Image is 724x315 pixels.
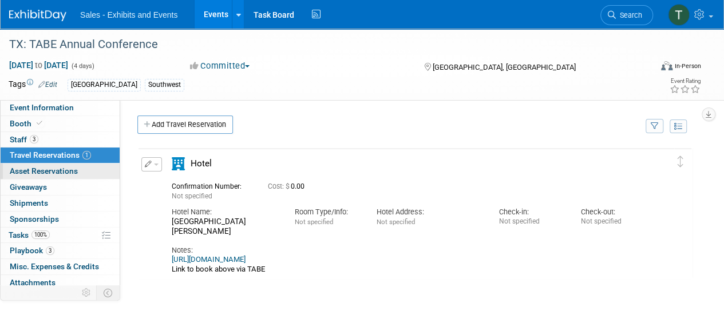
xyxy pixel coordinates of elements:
div: [GEOGRAPHIC_DATA] [68,79,141,91]
a: Playbook3 [1,243,120,258]
span: Asset Reservations [10,166,78,176]
a: Booth [1,116,120,131]
td: Personalize Event Tab Strip [77,285,97,300]
img: Format-Inperson.png [661,61,672,70]
span: 1 [82,151,91,160]
span: Giveaways [10,182,47,192]
span: Hotel [191,158,212,169]
div: Check-in: [499,207,564,217]
a: Tasks100% [1,228,120,243]
span: Booth [10,119,45,128]
div: Not specified [581,217,646,226]
i: Booth reservation complete [37,120,42,126]
span: Search [616,11,642,19]
i: Hotel [172,157,185,170]
a: Edit [38,81,57,89]
img: Treyton Stender [668,4,690,26]
a: Staff3 [1,132,120,147]
span: Not specified [376,218,414,226]
span: (4 days) [70,62,94,70]
span: 3 [30,135,38,143]
span: Staff [10,135,38,144]
span: Not specified [295,218,333,226]
span: Travel Reservations [10,150,91,160]
a: Giveaways [1,180,120,195]
i: Click and drag to move item [678,156,683,168]
div: Room Type/Info: [295,207,359,217]
a: Asset Reservations [1,164,120,179]
span: [GEOGRAPHIC_DATA], [GEOGRAPHIC_DATA] [432,63,575,71]
div: Hotel Name: [172,207,278,217]
a: Attachments [1,275,120,290]
div: TX: TABE Annual Conference [5,34,642,55]
span: to [33,61,44,70]
div: Confirmation Number: [172,179,251,191]
div: [GEOGRAPHIC_DATA][PERSON_NAME] [172,217,278,237]
a: Sponsorships [1,212,120,227]
span: Misc. Expenses & Credits [10,262,99,271]
span: Shipments [10,198,48,208]
td: Toggle Event Tabs [97,285,120,300]
div: Check-out: [581,207,646,217]
img: ExhibitDay [9,10,66,21]
a: Travel Reservations1 [1,147,120,163]
div: Not specified [499,217,564,226]
span: 3 [46,246,54,255]
div: In-Person [674,62,701,70]
span: Tasks [9,230,50,240]
div: Event Rating [670,78,701,84]
i: Filter by Traveler [651,123,659,130]
a: Add Travel Reservation [137,115,233,134]
a: Event Information [1,100,120,115]
button: Committed [186,60,254,72]
span: Sponsorships [10,214,59,224]
span: 0.00 [268,182,309,190]
td: Tags [9,78,57,91]
span: Cost: $ [268,182,291,190]
div: Southwest [145,79,184,91]
span: [DATE] [DATE] [9,60,69,70]
span: Event Information [10,103,74,112]
a: Shipments [1,196,120,211]
span: Sales - Exhibits and Events [80,10,177,19]
span: Playbook [10,246,54,255]
span: 100% [31,230,50,239]
span: Not specified [172,192,212,200]
div: Notes: [172,245,646,256]
div: Event Format [600,59,701,77]
a: [URL][DOMAIN_NAME] [172,255,246,264]
a: Misc. Expenses & Credits [1,259,120,274]
div: Hotel Address: [376,207,482,217]
div: Link to book above via TABE [172,255,646,274]
a: Search [600,5,653,25]
span: Attachments [10,278,56,287]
